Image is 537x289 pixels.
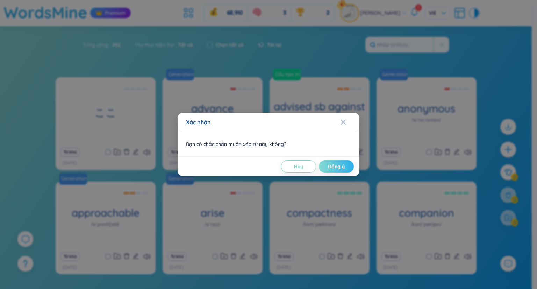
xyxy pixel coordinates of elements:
button: Hủy [281,160,316,173]
div: Bạn có chắc chắn muốn xóa từ này không? [178,132,359,156]
div: Xác nhận [186,118,351,126]
button: Close [341,113,359,132]
button: Đồng ý [319,160,354,173]
span: Hủy [294,163,303,170]
span: Đồng ý [328,163,345,170]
